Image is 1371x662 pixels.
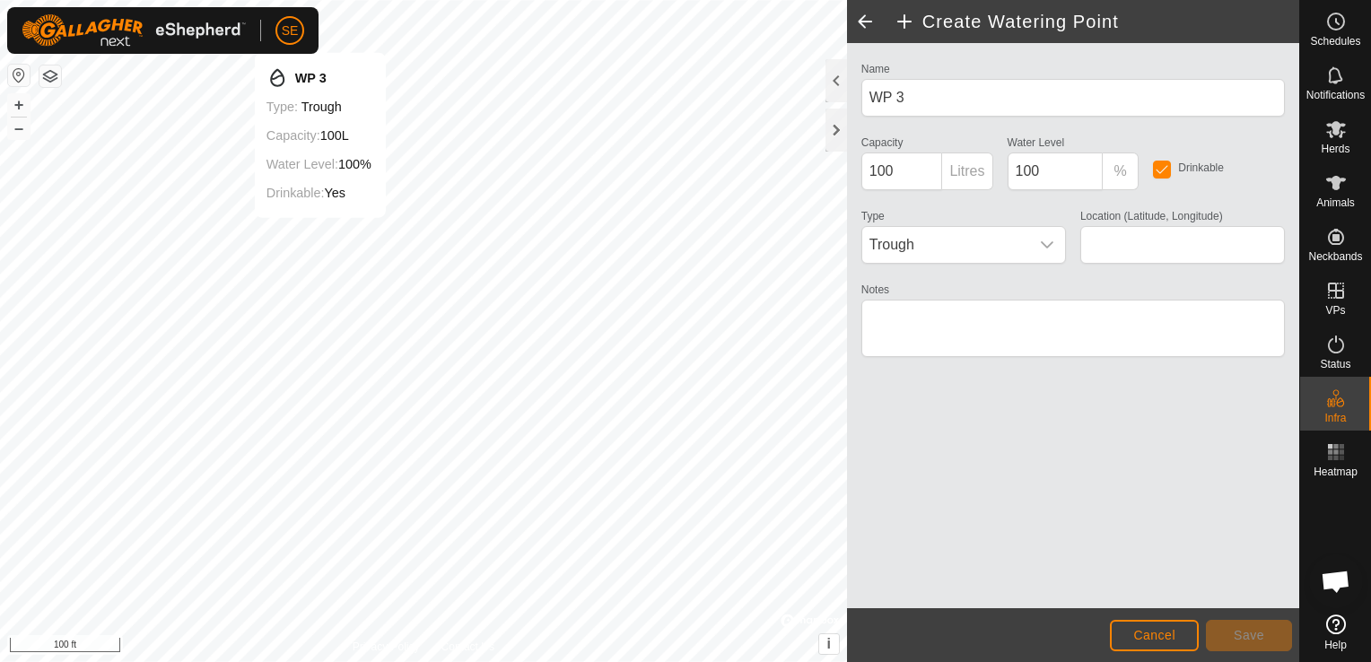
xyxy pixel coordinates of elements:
a: Help [1300,607,1371,658]
a: Privacy Policy [353,639,420,655]
span: trough [301,100,342,114]
button: Save [1206,620,1292,651]
span: Trough [862,227,1029,263]
span: Neckbands [1308,251,1362,262]
h2: Create Watering Point [894,11,1299,32]
input: 0 [1008,152,1104,190]
label: Water Level [1008,135,1065,151]
span: Cancel [1133,628,1175,642]
span: Help [1324,640,1347,650]
button: Map Layers [39,65,61,87]
label: Capacity: [266,128,320,143]
label: Water Level: [266,157,338,171]
span: SE [282,22,299,40]
span: Save [1234,628,1264,642]
span: Notifications [1306,90,1365,100]
label: Name [861,61,890,77]
div: dropdown trigger [1029,227,1065,263]
button: + [8,94,30,116]
span: Herds [1321,144,1349,154]
img: Gallagher Logo [22,14,246,47]
span: Status [1320,359,1350,370]
div: Open chat [1309,554,1363,608]
a: Contact Us [441,639,494,655]
span: Infra [1324,413,1346,423]
label: Notes [861,282,889,298]
span: VPs [1325,305,1345,316]
div: Yes [266,182,371,204]
label: Type [861,208,885,224]
span: Animals [1316,197,1355,208]
button: Reset Map [8,65,30,86]
button: i [819,634,839,654]
button: Cancel [1110,620,1199,651]
span: i [827,636,831,651]
label: Type: [266,100,298,114]
label: Drinkable [1178,162,1224,173]
button: – [8,118,30,139]
label: Drinkable: [266,186,325,200]
div: 100% [266,153,371,175]
p-inputgroup-addon: Litres [942,152,992,190]
div: 100L [266,125,371,146]
label: Capacity [861,135,904,151]
span: Schedules [1310,36,1360,47]
div: WP 3 [266,67,371,89]
p-inputgroup-addon: % [1103,152,1139,190]
label: Location (Latitude, Longitude) [1080,208,1223,224]
span: Heatmap [1314,466,1358,477]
